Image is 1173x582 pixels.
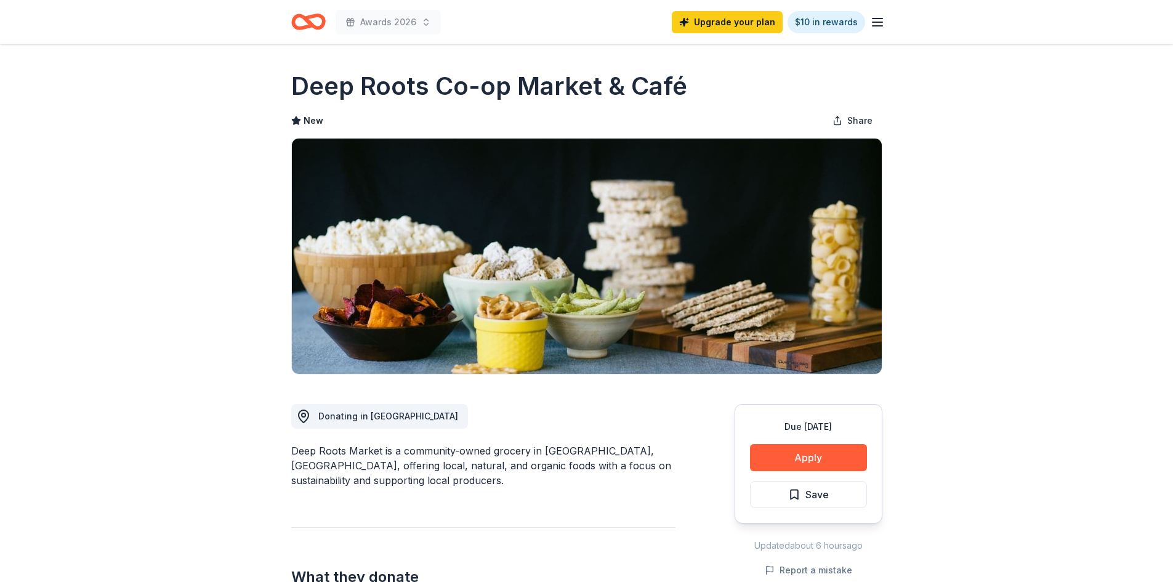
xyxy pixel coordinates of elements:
span: Save [805,487,829,503]
button: Report a mistake [765,563,852,578]
span: Share [847,113,873,128]
span: New [304,113,323,128]
a: Home [291,7,326,36]
a: $10 in rewards [788,11,865,33]
div: Deep Roots Market is a community-owned grocery in [GEOGRAPHIC_DATA], [GEOGRAPHIC_DATA], offering ... [291,443,675,488]
div: Due [DATE] [750,419,867,434]
button: Apply [750,444,867,471]
span: Awards 2026 [360,15,416,30]
h1: Deep Roots Co-op Market & Café [291,69,687,103]
span: Donating in [GEOGRAPHIC_DATA] [318,411,458,421]
div: Updated about 6 hours ago [735,538,882,553]
a: Upgrade your plan [672,11,783,33]
img: Image for Deep Roots Co-op Market & Café [292,139,882,374]
button: Share [823,108,882,133]
button: Save [750,481,867,508]
button: Awards 2026 [336,10,441,34]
